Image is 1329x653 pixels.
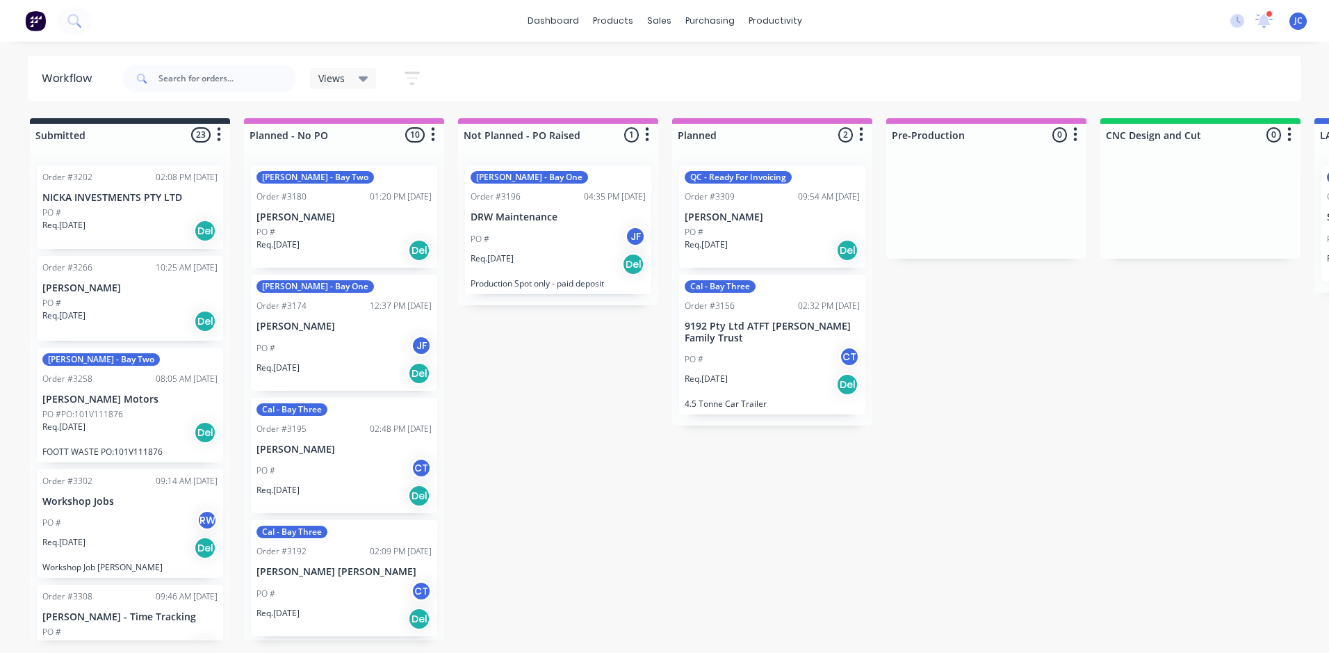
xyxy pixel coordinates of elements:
[471,211,646,223] p: DRW Maintenance
[42,590,92,603] div: Order #3308
[256,280,374,293] div: [PERSON_NAME] - Bay One
[194,220,216,242] div: Del
[37,348,223,462] div: [PERSON_NAME] - Bay TwoOrder #325808:05 AM [DATE][PERSON_NAME] MotorsPO #PO:101V111876Req.[DATE]D...
[42,297,61,309] p: PO #
[42,496,218,508] p: Workshop Jobs
[685,280,756,293] div: Cal - Bay Three
[471,191,521,203] div: Order #3196
[156,261,218,274] div: 10:25 AM [DATE]
[685,211,860,223] p: [PERSON_NAME]
[256,171,374,184] div: [PERSON_NAME] - Bay Two
[251,398,437,514] div: Cal - Bay ThreeOrder #319502:48 PM [DATE][PERSON_NAME]PO #CTReq.[DATE]Del
[256,362,300,374] p: Req. [DATE]
[798,191,860,203] div: 09:54 AM [DATE]
[408,362,430,385] div: Del
[194,421,216,444] div: Del
[471,171,588,184] div: [PERSON_NAME] - Bay One
[465,166,651,294] div: [PERSON_NAME] - Bay OneOrder #319604:35 PM [DATE]DRW MaintenancePO #JFReq.[DATE]DelProduction Spo...
[256,566,432,578] p: [PERSON_NAME] [PERSON_NAME]
[42,219,85,232] p: Req. [DATE]
[256,588,275,600] p: PO #
[42,626,61,638] p: PO #
[256,607,300,620] p: Req. [DATE]
[197,510,218,531] div: RW
[685,191,735,203] div: Order #3309
[42,70,99,87] div: Workflow
[156,475,218,487] div: 09:14 AM [DATE]
[685,239,728,251] p: Req. [DATE]
[42,309,85,322] p: Req. [DATE]
[370,545,432,558] div: 02:09 PM [DATE]
[408,239,430,261] div: Del
[679,166,865,268] div: QC - Ready For InvoicingOrder #330909:54 AM [DATE][PERSON_NAME]PO #Req.[DATE]Del
[839,346,860,367] div: CT
[256,465,275,477] p: PO #
[256,403,327,416] div: Cal - Bay Three
[42,421,85,433] p: Req. [DATE]
[42,192,218,204] p: NICKA INVESTMENTS PTY LTD
[685,226,703,239] p: PO #
[42,562,218,572] p: Workshop Job [PERSON_NAME]
[411,581,432,602] div: CT
[42,638,85,651] p: Req. [DATE]
[471,252,514,265] p: Req. [DATE]
[256,300,307,312] div: Order #3174
[798,300,860,312] div: 02:32 PM [DATE]
[251,520,437,636] div: Cal - Bay ThreeOrder #319202:09 PM [DATE][PERSON_NAME] [PERSON_NAME]PO #CTReq.[DATE]Del
[685,300,735,312] div: Order #3156
[251,275,437,391] div: [PERSON_NAME] - Bay OneOrder #317412:37 PM [DATE][PERSON_NAME]PO #JFReq.[DATE]Del
[42,373,92,385] div: Order #3258
[685,171,792,184] div: QC - Ready For Invoicing
[256,423,307,435] div: Order #3195
[625,226,646,247] div: JF
[42,475,92,487] div: Order #3302
[256,444,432,456] p: [PERSON_NAME]
[1294,15,1303,27] span: JC
[42,394,218,405] p: [PERSON_NAME] Motors
[42,408,123,421] p: PO #PO:101V111876
[685,353,703,366] p: PO #
[42,517,61,529] p: PO #
[408,485,430,507] div: Del
[42,282,218,294] p: [PERSON_NAME]
[42,446,218,457] p: FOOTT WASTE PO:101V111876
[471,233,489,245] p: PO #
[256,526,327,538] div: Cal - Bay Three
[25,10,46,31] img: Factory
[742,10,809,31] div: productivity
[256,211,432,223] p: [PERSON_NAME]
[42,611,218,623] p: [PERSON_NAME] - Time Tracking
[521,10,586,31] a: dashboard
[42,207,61,219] p: PO #
[37,166,223,249] div: Order #320202:08 PM [DATE]NICKA INVESTMENTS PTY LTDPO #Req.[DATE]Del
[156,373,218,385] div: 08:05 AM [DATE]
[256,226,275,239] p: PO #
[685,373,728,385] p: Req. [DATE]
[256,239,300,251] p: Req. [DATE]
[370,191,432,203] div: 01:20 PM [DATE]
[640,10,678,31] div: sales
[194,537,216,559] div: Del
[584,191,646,203] div: 04:35 PM [DATE]
[836,373,858,396] div: Del
[251,166,437,268] div: [PERSON_NAME] - Bay TwoOrder #318001:20 PM [DATE][PERSON_NAME]PO #Req.[DATE]Del
[408,608,430,630] div: Del
[37,469,223,579] div: Order #330209:14 AM [DATE]Workshop JobsPO #RWReq.[DATE]DelWorkshop Job [PERSON_NAME]
[685,321,860,344] p: 9192 Pty Ltd ATFT [PERSON_NAME] Family Trust
[370,423,432,435] div: 02:48 PM [DATE]
[158,65,296,92] input: Search for orders...
[42,353,160,366] div: [PERSON_NAME] - Bay Two
[42,261,92,274] div: Order #3266
[256,545,307,558] div: Order #3192
[194,310,216,332] div: Del
[622,253,644,275] div: Del
[42,536,85,549] p: Req. [DATE]
[42,171,92,184] div: Order #3202
[318,71,345,86] span: Views
[37,256,223,341] div: Order #326610:25 AM [DATE][PERSON_NAME]PO #Req.[DATE]Del
[256,191,307,203] div: Order #3180
[156,590,218,603] div: 09:46 AM [DATE]
[370,300,432,312] div: 12:37 PM [DATE]
[256,321,432,332] p: [PERSON_NAME]
[411,458,432,478] div: CT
